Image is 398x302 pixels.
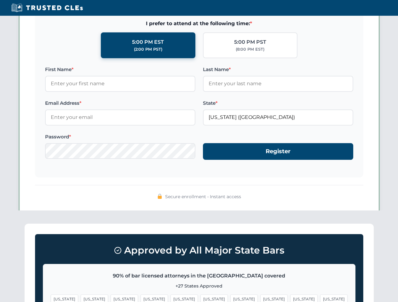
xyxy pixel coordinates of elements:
[45,20,353,28] span: I prefer to attend at the following time:
[45,133,195,141] label: Password
[203,76,353,92] input: Enter your last name
[43,242,355,259] h3: Approved by All Major State Bars
[165,193,241,200] span: Secure enrollment • Instant access
[134,46,162,53] div: (2:00 PM PST)
[203,66,353,73] label: Last Name
[236,46,264,53] div: (8:00 PM EST)
[45,99,195,107] label: Email Address
[132,38,164,46] div: 5:00 PM EST
[203,143,353,160] button: Register
[234,38,266,46] div: 5:00 PM PST
[157,194,162,199] img: 🔒
[45,66,195,73] label: First Name
[51,282,348,289] p: +27 States Approved
[203,99,353,107] label: State
[203,109,353,125] input: Florida (FL)
[51,272,348,280] p: 90% of bar licensed attorneys in the [GEOGRAPHIC_DATA] covered
[9,3,85,13] img: Trusted CLEs
[45,109,195,125] input: Enter your email
[45,76,195,92] input: Enter your first name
